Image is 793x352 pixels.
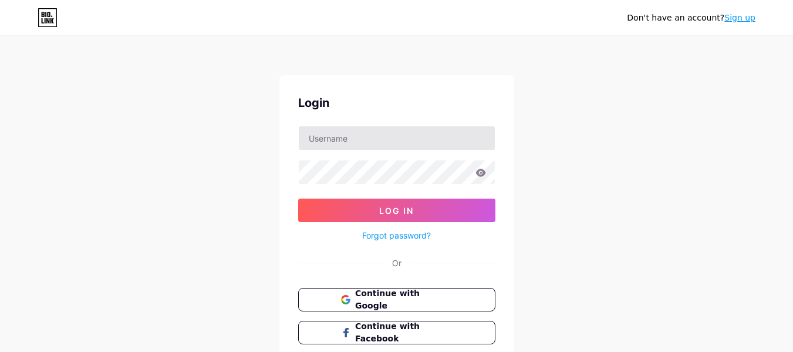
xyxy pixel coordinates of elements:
input: Username [299,126,495,150]
a: Forgot password? [362,229,431,242]
button: Continue with Google [298,288,495,311]
span: Log In [379,206,414,216]
span: Continue with Facebook [355,320,452,345]
span: Continue with Google [355,287,452,312]
div: Or [392,257,401,269]
div: Login [298,94,495,112]
a: Sign up [724,13,755,22]
button: Log In [298,199,495,222]
button: Continue with Facebook [298,321,495,344]
div: Don't have an account? [627,12,755,24]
